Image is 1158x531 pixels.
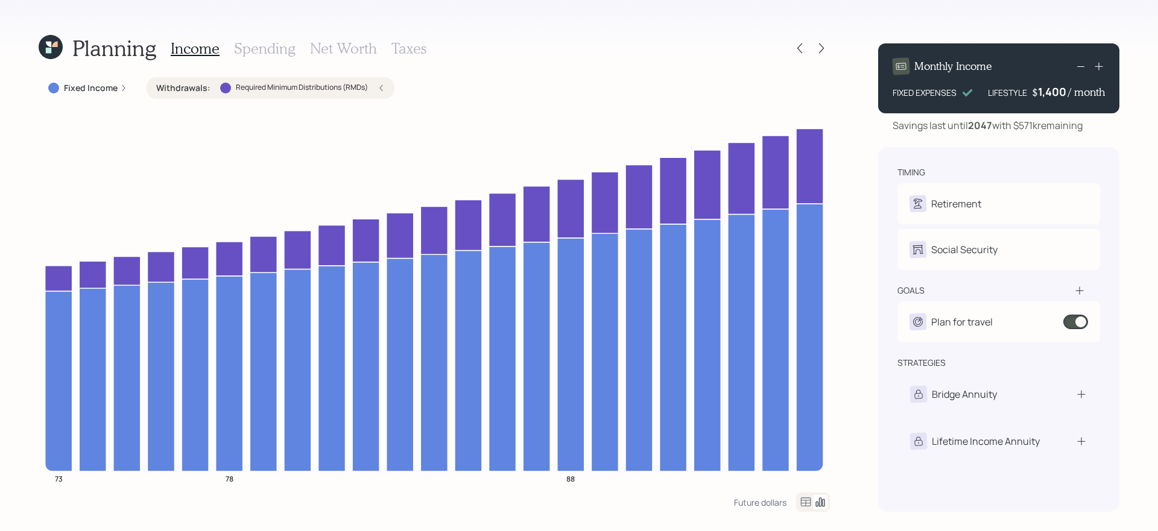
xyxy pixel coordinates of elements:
[1032,86,1038,99] h4: $
[897,166,925,178] div: timing
[234,40,296,57] h3: Spending
[893,86,957,99] div: FIXED EXPENSES
[566,473,575,483] tspan: 88
[55,473,63,483] tspan: 73
[968,119,992,132] b: 2047
[734,497,786,508] div: Future dollars
[932,434,1040,448] div: Lifetime Income Annuity
[988,86,1027,99] div: LIFESTYLE
[72,35,156,61] h1: Planning
[893,118,1083,133] div: Savings last until with $571k remaining
[310,40,377,57] h3: Net Worth
[931,242,998,257] div: Social Security
[391,40,426,57] h3: Taxes
[171,40,220,57] h3: Income
[932,387,997,401] div: Bridge Annuity
[1068,86,1105,99] h4: / month
[914,60,992,73] h4: Monthly Income
[156,82,210,94] label: Withdrawals :
[64,82,118,94] label: Fixed Income
[931,196,981,211] div: Retirement
[897,284,925,297] div: goals
[897,357,946,369] div: strategies
[931,315,993,329] div: Plan for travel
[236,83,368,93] label: Required Minimum Distributions (RMDs)
[1038,84,1068,99] div: 1,400
[226,473,233,483] tspan: 78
